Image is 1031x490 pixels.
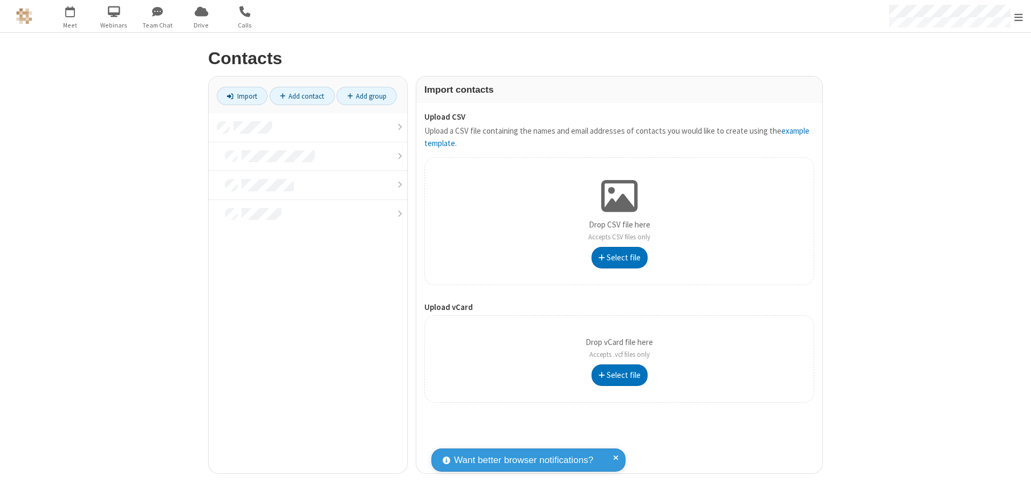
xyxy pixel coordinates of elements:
a: Import [217,87,267,105]
p: Drop vCard file here [586,336,653,361]
a: Add contact [270,87,335,105]
span: Calls [225,20,265,30]
label: Upload vCard [424,301,814,314]
span: Team Chat [138,20,178,30]
label: Upload CSV [424,111,814,123]
button: Select file [592,364,648,386]
a: example template [424,126,809,148]
a: Add group [336,87,397,105]
span: Want better browser notifications? [454,453,593,467]
span: Webinars [94,20,134,30]
span: Accepts CSV files only [588,232,650,241]
p: Upload a CSV file containing the names and email addresses of contacts you would like to create u... [424,125,814,149]
span: Meet [50,20,91,30]
span: Accepts .vcf files only [589,350,650,359]
img: QA Selenium DO NOT DELETE OR CHANGE [16,8,32,24]
h3: Import contacts [424,85,814,95]
p: Drop CSV file here [588,219,650,243]
span: Drive [181,20,222,30]
h2: Contacts [208,49,823,68]
button: Select file [592,247,648,268]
